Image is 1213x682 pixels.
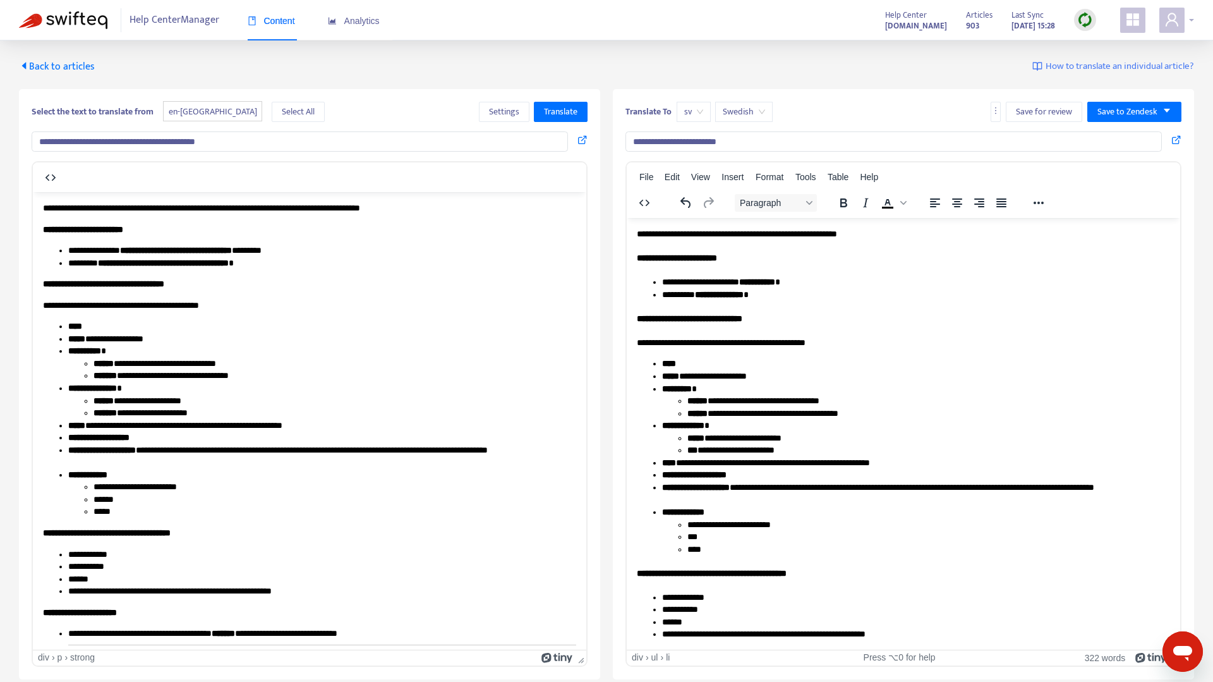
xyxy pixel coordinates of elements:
span: en-[GEOGRAPHIC_DATA] [163,101,262,122]
span: Help Center [885,8,927,22]
span: Help Center Manager [130,8,219,32]
button: Italic [855,194,876,212]
strong: [DOMAIN_NAME] [885,19,947,33]
span: Insert [721,172,744,182]
button: Align left [924,194,946,212]
span: File [639,172,654,182]
span: book [248,16,256,25]
span: user [1164,12,1180,27]
img: Swifteq [19,11,107,29]
span: Tools [795,172,816,182]
span: caret-down [1162,106,1171,115]
div: p [57,652,63,663]
span: sv [684,102,703,121]
span: more [991,106,1000,115]
button: Bold [833,194,854,212]
div: div [632,652,643,663]
a: Powered by Tiny [541,652,573,662]
div: Press ⌥0 for help [810,652,988,663]
button: Save for review [1006,102,1082,122]
button: more [991,102,1001,122]
div: div [38,652,49,663]
span: Analytics [328,16,380,26]
span: Table [828,172,848,182]
div: ul [651,652,658,663]
span: Last Sync [1011,8,1044,22]
span: Swedish [723,102,765,121]
span: Select All [282,105,315,119]
button: Reveal or hide additional toolbar items [1028,194,1049,212]
iframe: Button to launch messaging window [1162,631,1203,672]
span: Save for review [1016,105,1072,119]
button: Select All [272,102,325,122]
b: Select the text to translate from [32,104,154,119]
button: Block Paragraph [735,194,817,212]
button: Save to Zendeskcaret-down [1087,102,1181,122]
iframe: Rich Text Area [627,218,1180,650]
span: appstore [1125,12,1140,27]
iframe: Rich Text Area [33,192,586,650]
span: How to translate an individual article? [1046,59,1194,74]
img: sync.dc5367851b00ba804db3.png [1077,12,1093,28]
div: Text color Black [877,194,908,212]
span: Settings [489,105,519,119]
span: Content [248,16,295,26]
strong: [DATE] 15:28 [1011,19,1055,33]
span: Edit [665,172,680,182]
span: Articles [966,8,993,22]
button: Translate [534,102,588,122]
button: 322 words [1085,652,1126,663]
span: View [691,172,710,182]
a: [DOMAIN_NAME] [885,18,947,33]
button: Redo [697,194,719,212]
div: Press the Up and Down arrow keys to resize the editor. [573,650,586,666]
span: caret-left [19,61,29,71]
div: strong [70,652,95,663]
button: Settings [479,102,529,122]
span: Paragraph [740,198,802,208]
img: image-link [1032,61,1042,71]
span: Help [860,172,878,182]
a: How to translate an individual article? [1032,59,1194,74]
span: area-chart [328,16,337,25]
button: Undo [675,194,697,212]
div: li [666,652,670,663]
button: Justify [991,194,1012,212]
a: Powered by Tiny [1135,652,1167,662]
strong: 903 [966,19,980,33]
div: › [64,652,68,663]
button: Align right [969,194,990,212]
span: Format [756,172,783,182]
span: Back to articles [19,58,95,75]
span: Save to Zendesk [1097,105,1157,119]
div: › [660,652,663,663]
span: Translate [544,105,577,119]
div: › [646,652,649,663]
b: Translate To [625,104,672,119]
button: Align center [946,194,968,212]
div: › [52,652,55,663]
